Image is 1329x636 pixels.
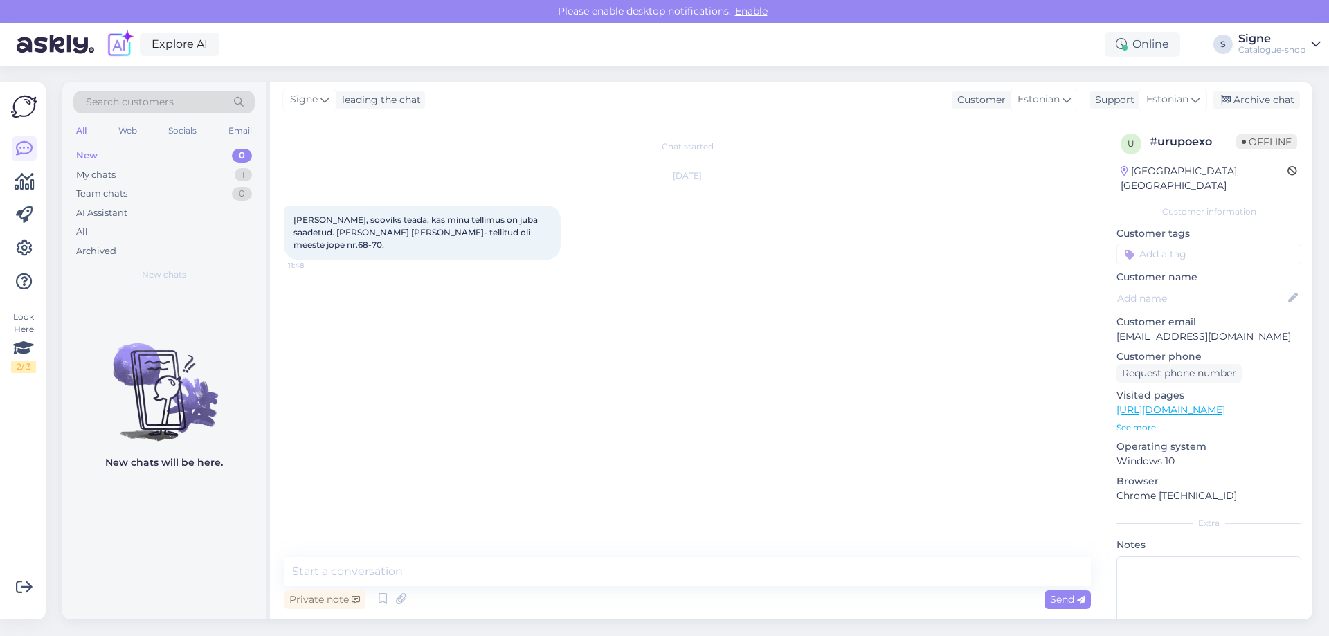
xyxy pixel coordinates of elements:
[11,361,36,373] div: 2 / 3
[1213,91,1300,109] div: Archive chat
[140,33,219,56] a: Explore AI
[284,140,1091,153] div: Chat started
[293,215,540,250] span: [PERSON_NAME], sooviks teada, kas minu tellimus on juba saadetud. [PERSON_NAME] [PERSON_NAME]- te...
[226,122,255,140] div: Email
[235,168,252,182] div: 1
[105,455,223,470] p: New chats will be here.
[76,149,98,163] div: New
[165,122,199,140] div: Socials
[1116,538,1301,552] p: Notes
[86,95,174,109] span: Search customers
[1121,164,1287,193] div: [GEOGRAPHIC_DATA], [GEOGRAPHIC_DATA]
[11,311,36,373] div: Look Here
[1238,33,1321,55] a: SigneCatalogue-shop
[1238,44,1305,55] div: Catalogue-shop
[142,269,186,281] span: New chats
[76,168,116,182] div: My chats
[105,30,134,59] img: explore-ai
[62,318,266,443] img: No chats
[1146,92,1188,107] span: Estonian
[1116,421,1301,434] p: See more ...
[1116,454,1301,469] p: Windows 10
[1116,517,1301,529] div: Extra
[1105,32,1180,57] div: Online
[76,206,127,220] div: AI Assistant
[73,122,89,140] div: All
[1116,244,1301,264] input: Add a tag
[1116,315,1301,329] p: Customer email
[1128,138,1134,149] span: u
[1116,489,1301,503] p: Chrome [TECHNICAL_ID]
[1150,134,1236,150] div: # urupoexo
[952,93,1006,107] div: Customer
[76,244,116,258] div: Archived
[1236,134,1297,149] span: Offline
[1116,270,1301,284] p: Customer name
[1050,593,1085,606] span: Send
[288,260,340,271] span: 11:48
[1238,33,1305,44] div: Signe
[1116,206,1301,218] div: Customer information
[1116,364,1242,383] div: Request phone number
[1213,35,1233,54] div: S
[1116,474,1301,489] p: Browser
[1090,93,1134,107] div: Support
[76,187,127,201] div: Team chats
[284,170,1091,182] div: [DATE]
[1116,388,1301,403] p: Visited pages
[1116,403,1225,416] a: [URL][DOMAIN_NAME]
[1116,439,1301,454] p: Operating system
[1018,92,1060,107] span: Estonian
[232,149,252,163] div: 0
[1117,291,1285,306] input: Add name
[232,187,252,201] div: 0
[11,93,37,120] img: Askly Logo
[1116,329,1301,344] p: [EMAIL_ADDRESS][DOMAIN_NAME]
[284,590,365,609] div: Private note
[1116,349,1301,364] p: Customer phone
[116,122,140,140] div: Web
[336,93,421,107] div: leading the chat
[290,92,318,107] span: Signe
[1116,226,1301,241] p: Customer tags
[731,5,772,17] span: Enable
[76,225,88,239] div: All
